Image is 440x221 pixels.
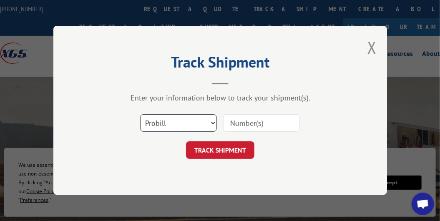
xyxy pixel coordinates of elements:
button: Close modal [367,36,377,58]
div: Open chat [412,193,434,215]
h2: Track Shipment [95,56,345,72]
input: Number(s) [223,115,300,132]
div: Enter your information below to track your shipment(s). [95,93,345,103]
button: TRACK SHIPMENT [186,142,254,159]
